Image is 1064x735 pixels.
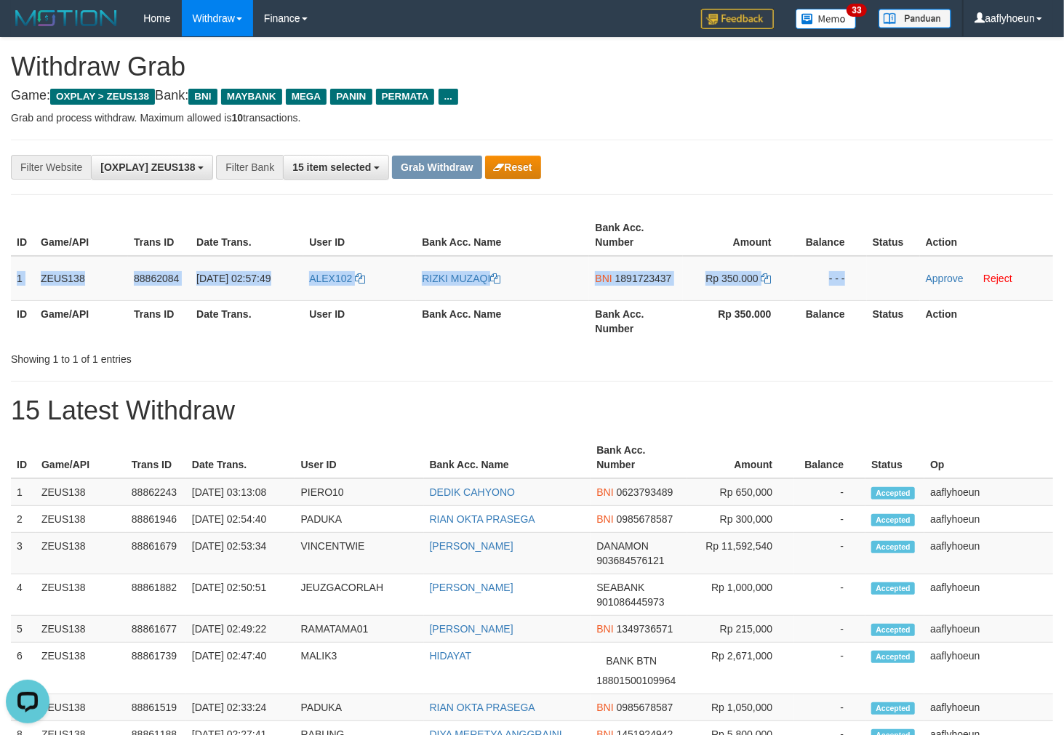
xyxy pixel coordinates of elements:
span: Copy 1891723437 to clipboard [615,273,672,284]
td: ZEUS138 [35,256,128,301]
span: BANK BTN [596,648,666,673]
span: 88862084 [134,273,179,284]
span: BNI [188,89,217,105]
th: User ID [303,214,416,256]
th: Amount [683,214,793,256]
div: Filter Bank [216,155,283,180]
a: [PERSON_NAME] [430,623,513,635]
span: Copy 1349736571 to clipboard [617,623,673,635]
span: Copy 0985678587 to clipboard [617,513,673,525]
td: ZEUS138 [36,506,126,533]
td: - [794,694,865,721]
span: [DATE] 02:57:49 [196,273,271,284]
th: Bank Acc. Name [416,214,589,256]
div: Showing 1 to 1 of 1 entries [11,346,433,366]
th: Trans ID [126,437,186,478]
a: Reject [983,273,1012,284]
td: - [794,616,865,643]
span: Accepted [871,487,915,499]
a: [PERSON_NAME] [430,582,513,593]
td: PADUKA [295,506,424,533]
a: [PERSON_NAME] [430,540,513,552]
th: ID [11,300,35,342]
td: [DATE] 02:33:24 [186,694,295,721]
span: ALEX102 [309,273,352,284]
td: [DATE] 02:53:34 [186,533,295,574]
a: RIAN OKTA PRASEGA [430,513,535,525]
span: BNI [596,702,613,713]
th: Action [920,300,1053,342]
td: [DATE] 03:13:08 [186,478,295,506]
td: ZEUS138 [36,643,126,694]
span: DANAMON [596,540,649,552]
th: Action [920,214,1053,256]
span: OXPLAY > ZEUS138 [50,89,155,105]
td: aaflyhoeun [924,643,1053,694]
td: 5 [11,616,36,643]
td: Rp 1,050,000 [687,694,794,721]
td: [DATE] 02:50:51 [186,574,295,616]
button: 15 item selected [283,155,389,180]
span: PERMATA [376,89,435,105]
td: - [794,643,865,694]
span: 15 item selected [292,161,371,173]
td: 88861519 [126,694,186,721]
td: 88861882 [126,574,186,616]
span: PANIN [330,89,372,105]
button: Reset [485,156,541,179]
td: 3 [11,533,36,574]
img: MOTION_logo.png [11,7,121,29]
td: aaflyhoeun [924,694,1053,721]
span: Accepted [871,651,915,663]
td: - - - [793,256,867,301]
td: - [794,574,865,616]
td: 6 [11,643,36,694]
th: Status [867,214,920,256]
th: Game/API [35,214,128,256]
div: Filter Website [11,155,91,180]
td: Rp 1,000,000 [687,574,794,616]
a: RIAN OKTA PRASEGA [430,702,535,713]
a: DEDIK CAHYONO [430,486,515,498]
td: Rp 215,000 [687,616,794,643]
img: Feedback.jpg [701,9,774,29]
th: Bank Acc. Number [589,214,682,256]
td: VINCENTWIE [295,533,424,574]
th: Balance [793,300,867,342]
span: Copy 0985678587 to clipboard [617,702,673,713]
h4: Game: Bank: [11,89,1053,103]
td: ZEUS138 [36,533,126,574]
td: 88861739 [126,643,186,694]
td: 88861679 [126,533,186,574]
th: Status [865,437,924,478]
td: Rp 650,000 [687,478,794,506]
span: 33 [847,4,866,17]
a: RIZKI MUZAQI [422,273,500,284]
td: aaflyhoeun [924,533,1053,574]
span: Accepted [871,514,915,526]
th: ID [11,214,35,256]
span: Accepted [871,582,915,595]
span: ... [439,89,458,105]
td: aaflyhoeun [924,478,1053,506]
th: Game/API [35,300,128,342]
td: 4 [11,574,36,616]
span: BNI [596,513,613,525]
th: Date Trans. [186,437,295,478]
span: Copy 903684576121 to clipboard [596,555,664,566]
th: Amount [687,437,794,478]
th: Date Trans. [191,214,303,256]
td: Rp 300,000 [687,506,794,533]
td: 88861677 [126,616,186,643]
td: aaflyhoeun [924,616,1053,643]
img: Button%20Memo.svg [796,9,857,29]
span: Accepted [871,541,915,553]
td: 1 [11,256,35,301]
img: panduan.png [879,9,951,28]
a: Approve [926,273,964,284]
td: [DATE] 02:54:40 [186,506,295,533]
h1: 15 Latest Withdraw [11,396,1053,425]
span: SEABANK [596,582,644,593]
th: User ID [295,437,424,478]
span: [OXPLAY] ZEUS138 [100,161,195,173]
